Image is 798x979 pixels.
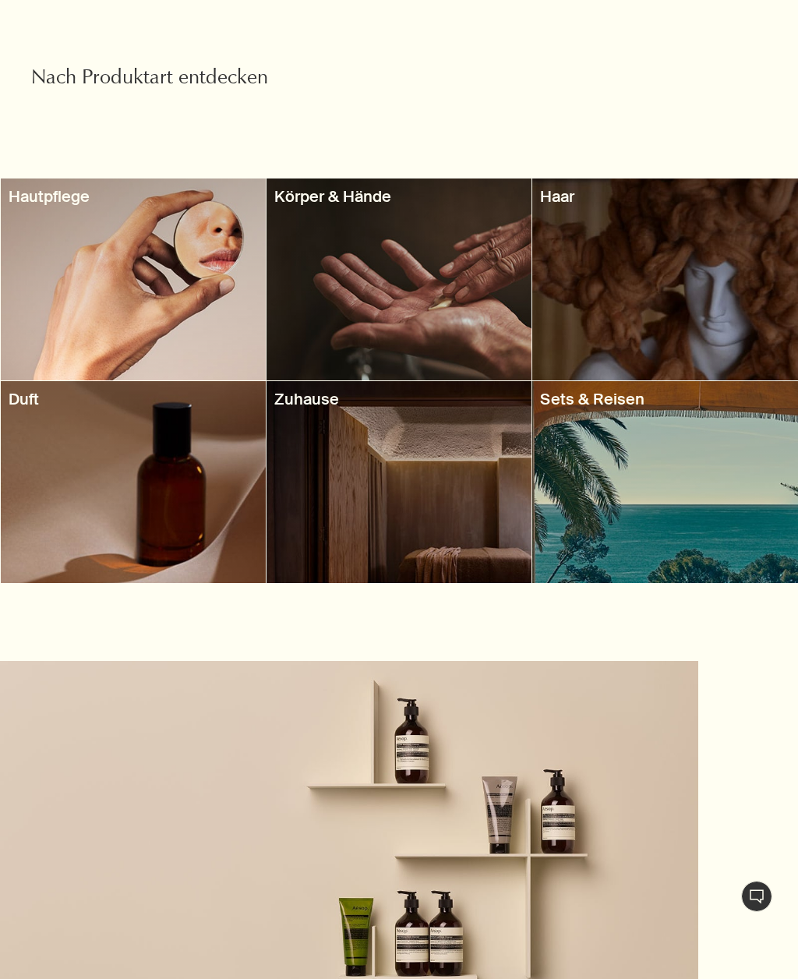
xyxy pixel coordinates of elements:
[532,381,797,583] a: decorativeSets & Reisen
[267,381,531,583] a: decorativeZuhause
[31,65,399,93] h2: Nach Produktart entdecken
[9,186,258,207] h3: Hautpflege
[1,381,266,583] a: decorativeDuft
[540,186,789,207] h3: Haar
[274,389,524,410] h3: Zuhause
[9,389,258,410] h3: Duft
[532,178,797,380] a: decorativeHaar
[540,389,789,410] h3: Sets & Reisen
[1,178,266,380] a: decorativeHautpflege
[267,178,531,380] a: decorativeKörper & Hände
[741,881,772,912] button: Live-Support Chat
[274,186,524,207] h3: Körper & Hände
